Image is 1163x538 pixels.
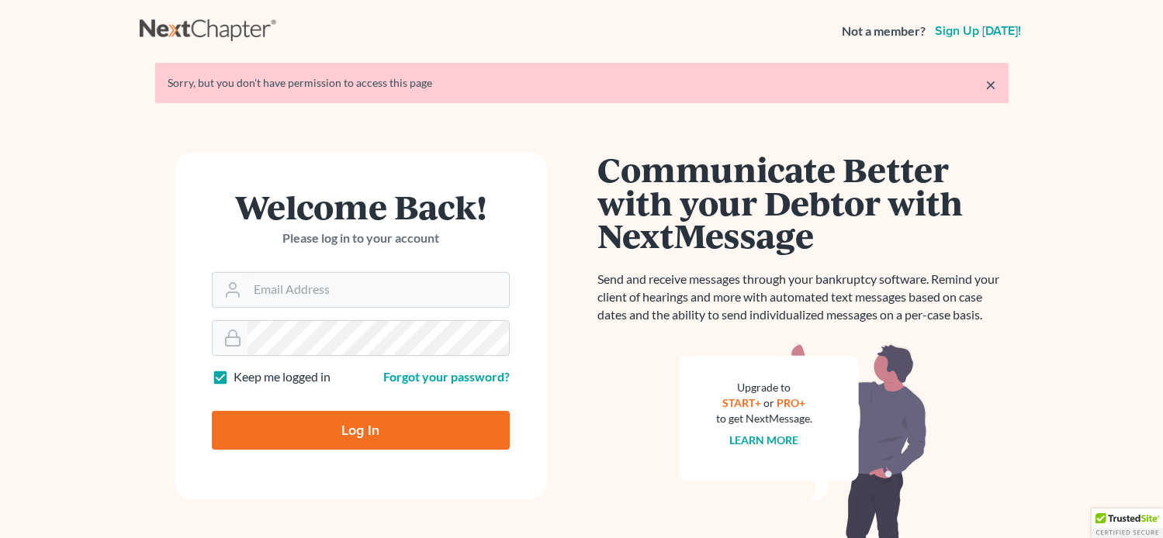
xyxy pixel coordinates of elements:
[722,396,761,409] a: START+
[597,153,1009,252] h1: Communicate Better with your Debtor with NextMessage
[212,229,510,247] p: Please log in to your account
[716,380,812,395] div: Upgrade to
[168,75,996,91] div: Sorry, but you don't have permission to access this page
[932,25,1024,37] a: Sign up [DATE]!
[383,369,510,384] a: Forgot your password?
[1092,509,1163,538] div: TrustedSite Certified
[763,396,774,409] span: or
[729,433,798,447] a: Learn more
[985,75,996,94] a: ×
[212,190,510,223] h1: Welcome Back!
[247,273,509,307] input: Email Address
[234,368,331,386] label: Keep me logged in
[716,411,812,426] div: to get NextMessage.
[597,271,1009,324] p: Send and receive messages through your bankruptcy software. Remind your client of hearings and mo...
[842,22,926,40] strong: Not a member?
[212,411,510,450] input: Log In
[777,396,805,409] a: PRO+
